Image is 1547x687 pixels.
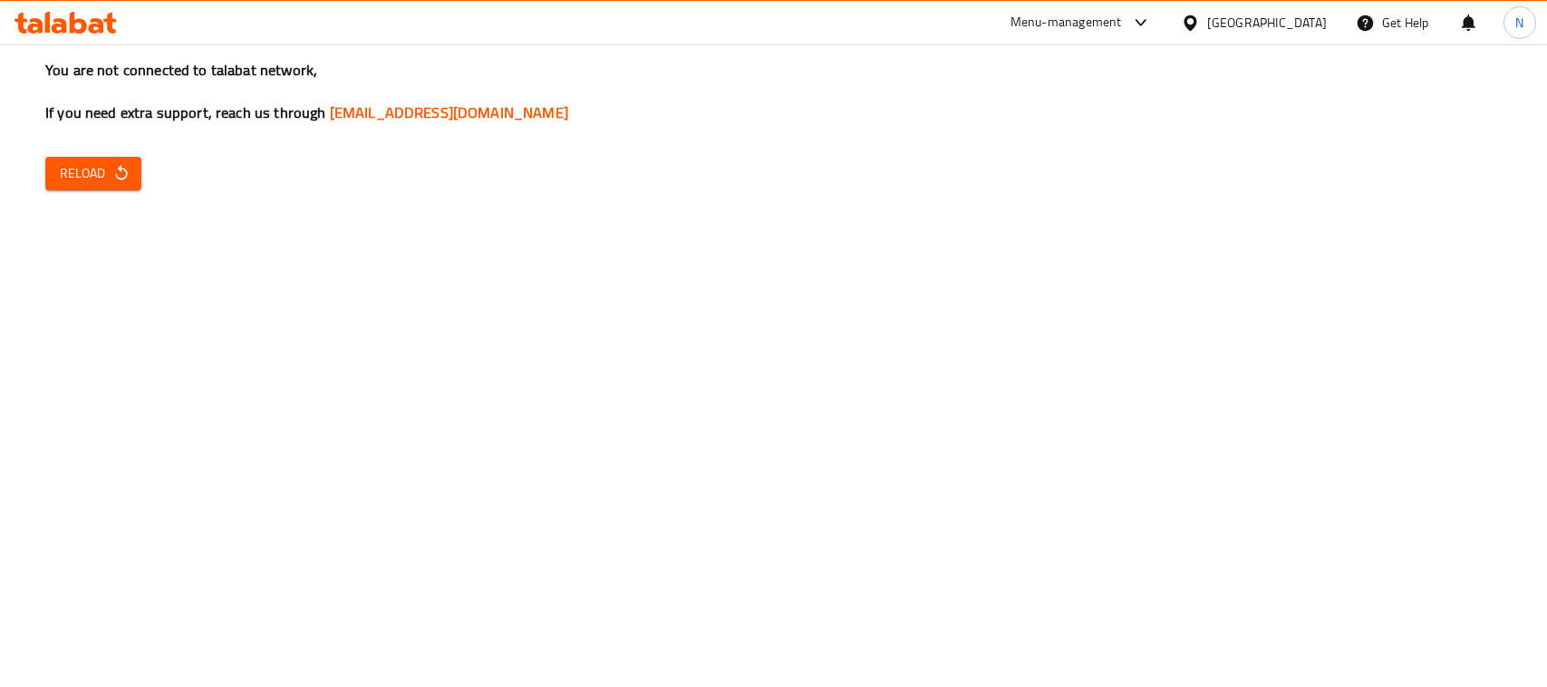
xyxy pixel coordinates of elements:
h3: You are not connected to talabat network, If you need extra support, reach us through [45,60,1502,123]
button: Reload [45,157,141,190]
div: [GEOGRAPHIC_DATA] [1207,13,1327,33]
span: Reload [60,162,127,185]
span: N [1515,13,1523,33]
div: Menu-management [1010,12,1122,34]
a: [EMAIL_ADDRESS][DOMAIN_NAME] [330,99,568,126]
